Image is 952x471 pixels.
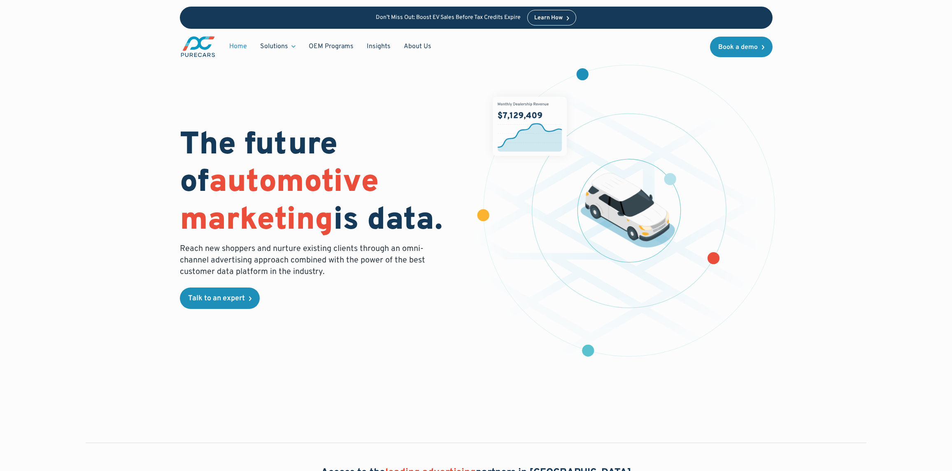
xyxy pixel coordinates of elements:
a: OEM Programs [302,39,360,54]
div: Solutions [254,39,302,54]
h1: The future of is data. [180,127,466,240]
a: Insights [360,39,397,54]
div: Solutions [260,42,288,51]
a: Home [223,39,254,54]
a: About Us [397,39,438,54]
div: Book a demo [718,44,758,51]
span: automotive marketing [180,163,379,240]
img: illustration of a vehicle [580,173,675,248]
a: Book a demo [710,37,773,57]
img: chart showing monthly dealership revenue of $7m [493,97,567,156]
div: Learn How [534,15,563,21]
a: main [180,35,216,58]
img: purecars logo [180,35,216,58]
a: Talk to an expert [180,288,260,309]
a: Learn How [527,10,576,26]
p: Reach new shoppers and nurture existing clients through an omni-channel advertising approach comb... [180,243,430,278]
p: Don’t Miss Out: Boost EV Sales Before Tax Credits Expire [376,14,521,21]
div: Talk to an expert [188,295,245,302]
